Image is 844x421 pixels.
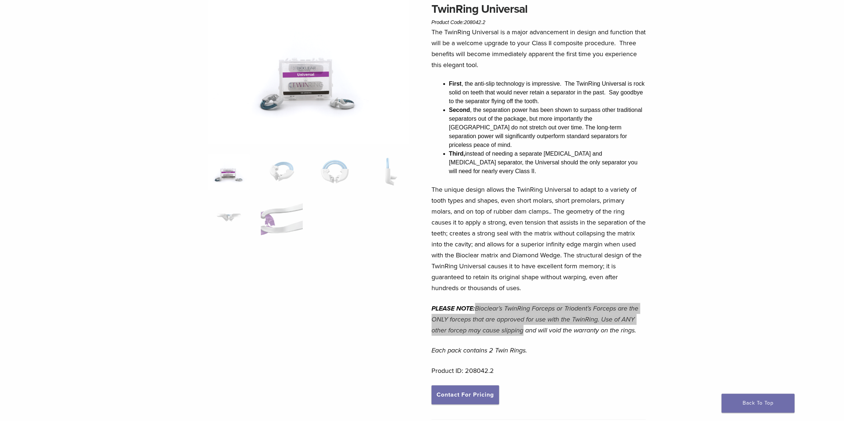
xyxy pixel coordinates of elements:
[431,27,646,70] p: The TwinRing Universal is a major advancement in design and function that will be a welcome upgra...
[449,79,646,106] li: , the anti-slip technology is impressive. The TwinRing Universal is rock solid on teeth that woul...
[208,199,250,236] img: TwinRing Universal - Image 5
[431,346,527,354] em: Each pack contains 2 Twin Rings.
[261,153,303,190] img: TwinRing Universal - Image 2
[449,106,646,149] li: , the separation power has been shown to surpass other traditional separators out of the package,...
[431,0,646,18] h1: TwinRing Universal
[208,153,250,190] img: 208042.2-324x324.png
[431,304,475,312] em: PLEASE NOTE:
[431,365,646,376] p: Product ID: 208042.2
[314,153,356,190] img: TwinRing Universal - Image 3
[431,19,485,25] span: Product Code:
[261,199,303,236] img: TwinRing Universal - Image 6
[449,107,470,113] strong: Second
[449,81,462,87] strong: First
[367,153,409,190] img: TwinRing Universal - Image 4
[431,184,646,293] p: The unique design allows the TwinRing Universal to adapt to a variety of tooth types and shapes, ...
[431,385,499,404] a: Contact For Pricing
[431,304,638,334] em: Bioclear’s TwinRing Forceps or Triodent’s Forceps are the ONLY forceps that are approved for use ...
[449,149,646,176] li: instead of needing a separate [MEDICAL_DATA] and [MEDICAL_DATA] separator, the Universal should t...
[464,19,485,25] span: 208042.2
[721,394,794,413] a: Back To Top
[208,0,409,144] img: 208042.2
[449,151,465,157] strong: Third,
